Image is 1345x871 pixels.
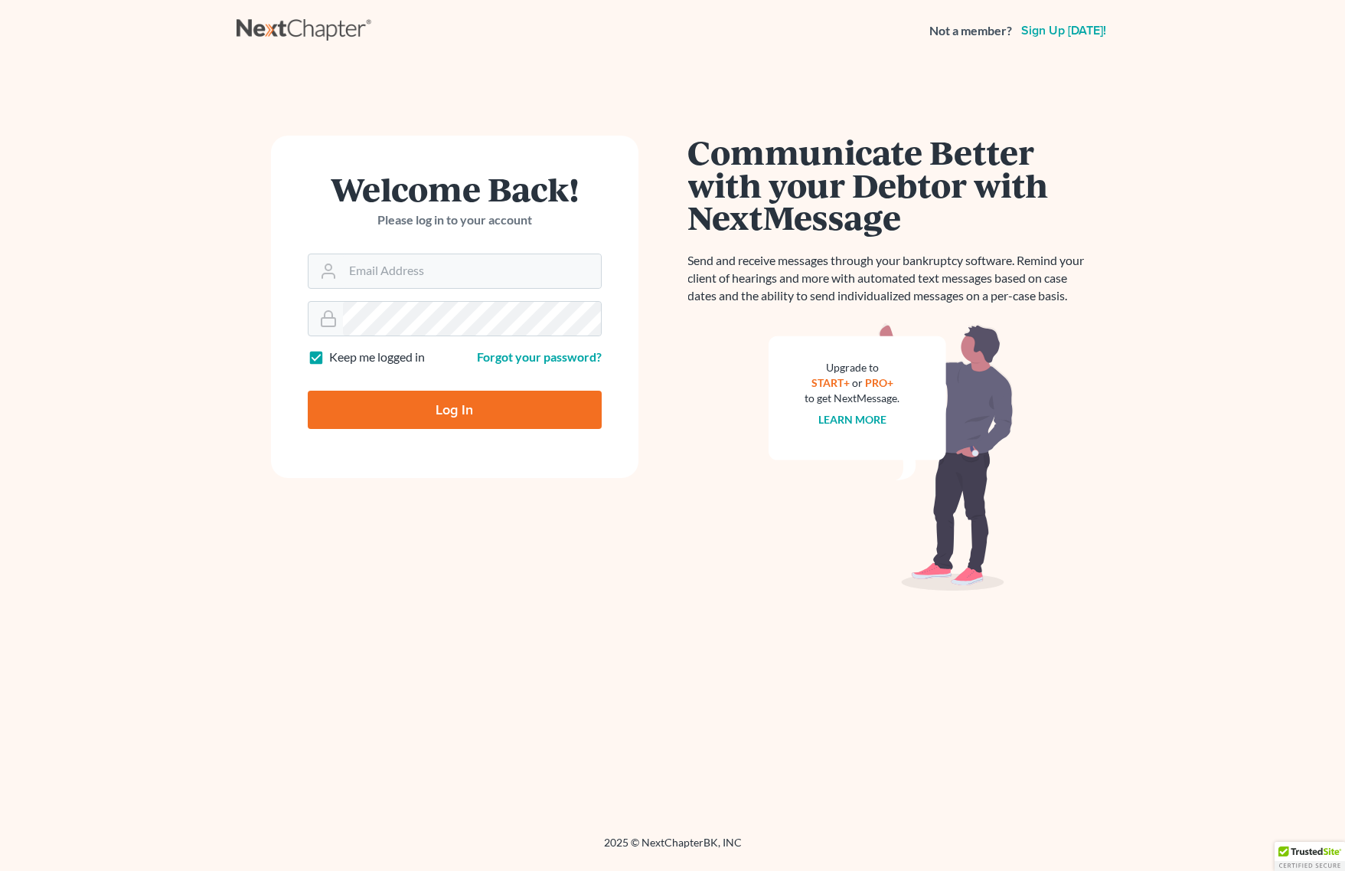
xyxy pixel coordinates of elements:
[688,136,1094,234] h1: Communicate Better with your Debtor with NextMessage
[1275,842,1345,871] div: TrustedSite Certified
[811,376,850,389] a: START+
[1018,25,1109,37] a: Sign up [DATE]!
[308,172,602,205] h1: Welcome Back!
[329,349,425,366] label: Keep me logged in
[852,376,863,389] span: or
[237,835,1109,863] div: 2025 © NextChapterBK, INC
[805,391,900,406] div: to get NextMessage.
[308,211,602,229] p: Please log in to your account
[343,254,601,288] input: Email Address
[308,391,602,429] input: Log In
[688,252,1094,305] p: Send and receive messages through your bankruptcy software. Remind your client of hearings and mo...
[929,22,1012,40] strong: Not a member?
[865,376,893,389] a: PRO+
[805,360,900,375] div: Upgrade to
[769,323,1014,591] img: nextmessage_bg-59042aed3d76b12b5cd301f8e5b87938c9018125f34e5fa2b7a6b67550977c72.svg
[477,349,602,364] a: Forgot your password?
[818,413,886,426] a: Learn more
